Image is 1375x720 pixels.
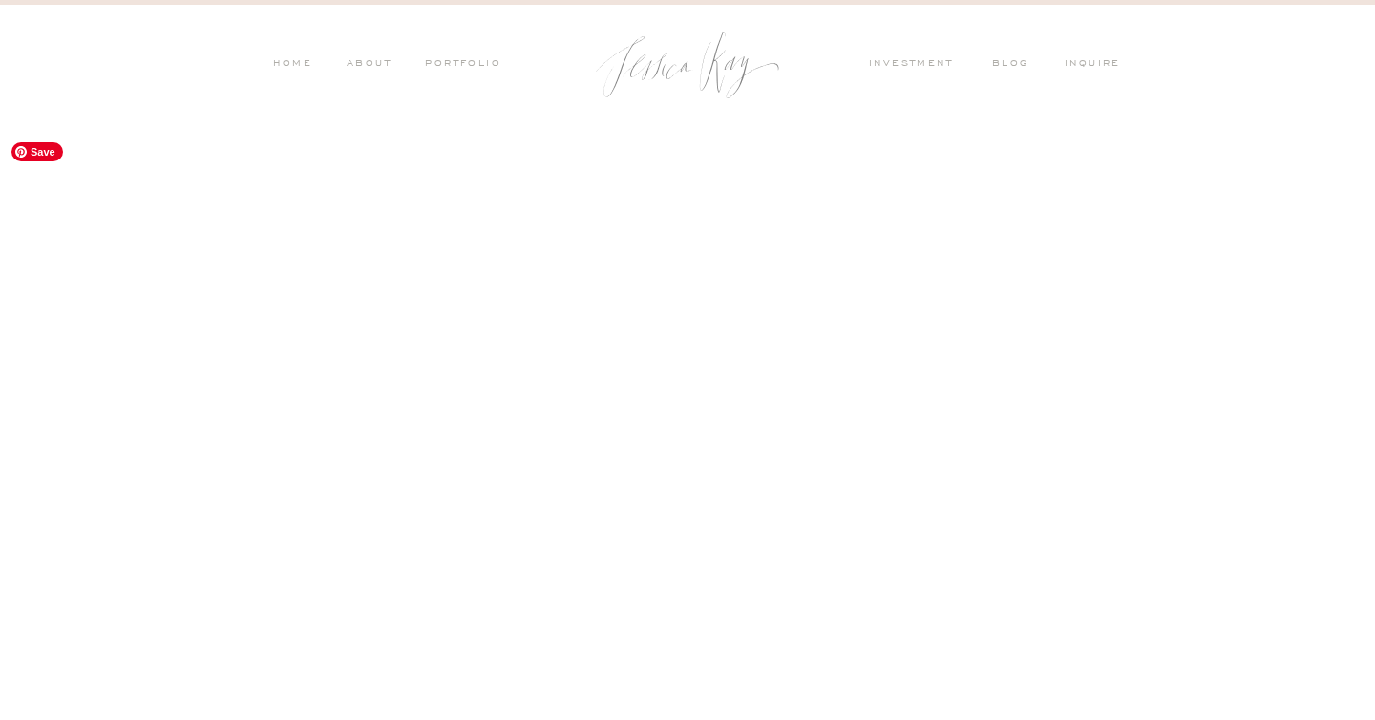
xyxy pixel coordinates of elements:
span: Save [11,142,63,161]
a: ABOUT [342,56,391,74]
a: investment [869,56,962,74]
a: PORTFOLIO [422,56,501,74]
a: inquire [1065,56,1130,74]
a: blog [992,56,1042,74]
a: HOME [272,56,312,74]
